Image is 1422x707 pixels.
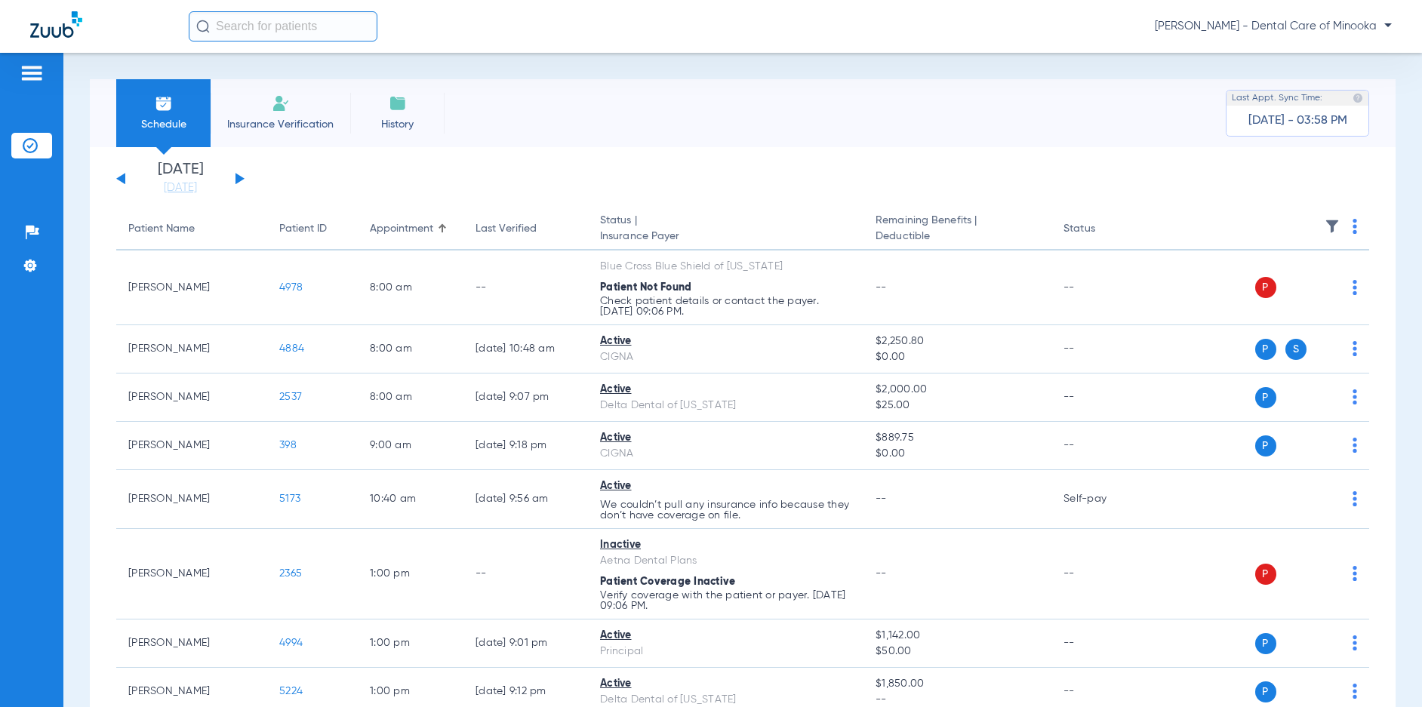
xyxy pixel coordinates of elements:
[1353,491,1357,506] img: group-dot-blue.svg
[463,373,588,422] td: [DATE] 9:07 PM
[476,221,576,237] div: Last Verified
[600,537,851,553] div: Inactive
[476,221,537,237] div: Last Verified
[600,500,851,521] p: We couldn’t pull any insurance info because they don’t have coverage on file.
[600,478,851,494] div: Active
[279,686,303,696] span: 5224
[116,619,267,668] td: [PERSON_NAME]
[600,553,851,569] div: Aetna Dental Plans
[600,282,691,293] span: Patient Not Found
[358,373,463,422] td: 8:00 AM
[116,373,267,422] td: [PERSON_NAME]
[370,221,433,237] div: Appointment
[600,430,851,446] div: Active
[370,221,451,237] div: Appointment
[155,94,173,112] img: Schedule
[362,117,433,132] span: History
[1255,681,1276,702] span: P
[1051,251,1153,325] td: --
[600,676,851,692] div: Active
[463,619,588,668] td: [DATE] 9:01 PM
[600,398,851,413] div: Delta Dental of [US_STATE]
[128,221,255,237] div: Patient Name
[1255,339,1276,360] span: P
[1353,219,1357,234] img: group-dot-blue.svg
[463,325,588,373] td: [DATE] 10:48 AM
[1353,389,1357,404] img: group-dot-blue.svg
[600,382,851,398] div: Active
[876,568,887,579] span: --
[1285,339,1307,360] span: S
[389,94,407,112] img: History
[1255,277,1276,298] span: P
[279,392,302,402] span: 2537
[1353,635,1357,650] img: group-dot-blue.svg
[1051,373,1153,422] td: --
[116,422,267,470] td: [PERSON_NAME]
[463,422,588,470] td: [DATE] 9:18 PM
[600,296,851,317] p: Check patient details or contact the payer. [DATE] 09:06 PM.
[1255,387,1276,408] span: P
[1248,113,1347,128] span: [DATE] - 03:58 PM
[1051,529,1153,619] td: --
[1353,684,1357,699] img: group-dot-blue.svg
[463,251,588,325] td: --
[600,590,851,611] p: Verify coverage with the patient or payer. [DATE] 09:06 PM.
[20,64,44,82] img: hamburger-icon
[600,446,851,462] div: CIGNA
[1353,280,1357,295] img: group-dot-blue.svg
[358,619,463,668] td: 1:00 PM
[116,529,267,619] td: [PERSON_NAME]
[1353,566,1357,581] img: group-dot-blue.svg
[876,676,1039,692] span: $1,850.00
[600,349,851,365] div: CIGNA
[463,529,588,619] td: --
[1155,19,1392,34] span: [PERSON_NAME] - Dental Care of Minooka
[600,628,851,644] div: Active
[1353,438,1357,453] img: group-dot-blue.svg
[1051,619,1153,668] td: --
[222,117,339,132] span: Insurance Verification
[279,282,303,293] span: 4978
[876,493,887,504] span: --
[116,325,267,373] td: [PERSON_NAME]
[600,644,851,659] div: Principal
[279,221,346,237] div: Patient ID
[588,208,863,251] th: Status |
[1353,93,1363,103] img: last sync help info
[1255,435,1276,456] span: P
[876,229,1039,244] span: Deductible
[1051,470,1153,529] td: Self-pay
[358,470,463,529] td: 10:40 AM
[128,117,199,132] span: Schedule
[876,446,1039,462] span: $0.00
[876,282,887,293] span: --
[358,325,463,373] td: 8:00 AM
[863,208,1051,251] th: Remaining Benefits |
[600,229,851,244] span: Insurance Payer
[30,11,82,38] img: Zuub Logo
[876,430,1039,446] span: $889.75
[600,576,735,587] span: Patient Coverage Inactive
[279,568,302,579] span: 2365
[272,94,290,112] img: Manual Insurance Verification
[600,334,851,349] div: Active
[1051,325,1153,373] td: --
[279,440,297,450] span: 398
[279,221,327,237] div: Patient ID
[876,349,1039,365] span: $0.00
[135,162,226,195] li: [DATE]
[279,638,303,648] span: 4994
[196,20,210,33] img: Search Icon
[876,334,1039,349] span: $2,250.80
[600,259,851,275] div: Blue Cross Blue Shield of [US_STATE]
[1051,208,1153,251] th: Status
[189,11,377,41] input: Search for patients
[358,422,463,470] td: 9:00 AM
[463,470,588,529] td: [DATE] 9:56 AM
[279,493,300,504] span: 5173
[358,251,463,325] td: 8:00 AM
[1353,341,1357,356] img: group-dot-blue.svg
[1325,219,1340,234] img: filter.svg
[1232,91,1322,106] span: Last Appt. Sync Time:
